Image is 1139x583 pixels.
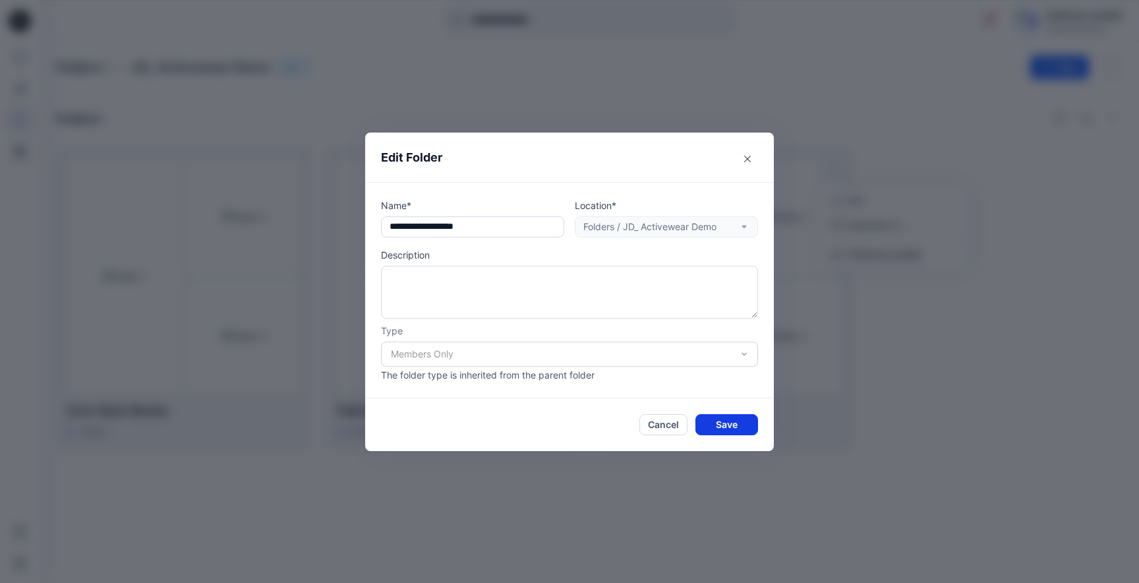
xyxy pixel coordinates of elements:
[381,248,758,262] p: Description
[737,148,758,169] button: Close
[575,199,758,212] p: Location*
[381,368,758,382] p: The folder type is inherited from the parent folder
[695,414,758,435] button: Save
[365,133,774,182] header: Edit Folder
[639,414,687,435] button: Cancel
[381,324,758,338] p: Type
[381,199,564,212] p: Name*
